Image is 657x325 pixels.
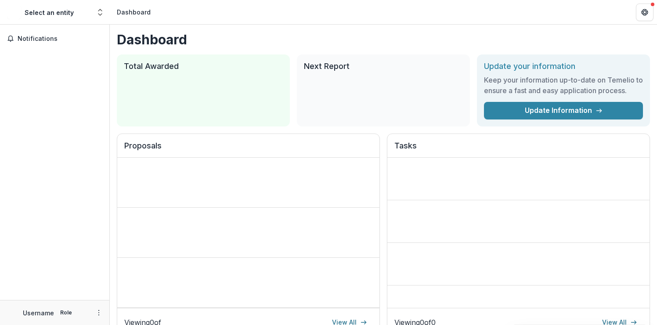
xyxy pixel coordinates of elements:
[636,4,653,21] button: Get Help
[394,141,643,158] h2: Tasks
[484,102,643,119] a: Update Information
[94,307,104,318] button: More
[117,32,650,47] h1: Dashboard
[23,308,54,318] p: Username
[117,7,151,17] div: Dashboard
[124,61,283,71] h2: Total Awarded
[58,309,75,317] p: Role
[484,75,643,96] h3: Keep your information up-to-date on Temelio to ensure a fast and easy application process.
[304,61,463,71] h2: Next Report
[25,8,74,17] div: Select an entity
[4,32,106,46] button: Notifications
[18,35,102,43] span: Notifications
[124,141,372,158] h2: Proposals
[113,6,154,18] nav: breadcrumb
[484,61,643,71] h2: Update your information
[94,4,106,21] button: Open entity switcher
